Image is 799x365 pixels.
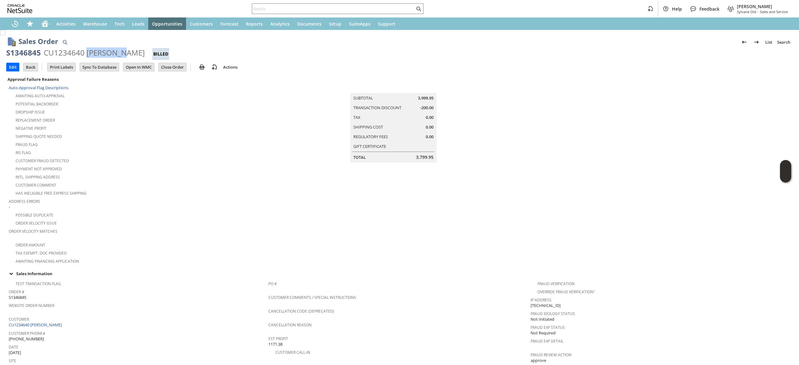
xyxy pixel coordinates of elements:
[9,85,68,90] a: Auto-Approval Flag Descriptions
[128,17,148,30] a: Leads
[6,75,266,83] div: Approval Failure Reasons
[353,134,388,139] a: Regulatory Fees
[6,270,793,278] td: Sales Information
[9,229,57,234] a: Order Velocity Matches
[37,17,52,30] a: Home
[737,3,788,9] span: [PERSON_NAME]
[83,21,107,27] span: Warehouse
[198,63,206,71] img: print.svg
[79,17,111,30] a: Warehouse
[159,63,186,71] input: Close Order
[757,9,759,14] span: -
[16,221,57,226] a: Order Velocity Issue
[80,63,119,71] input: Sync To Database
[152,48,169,60] div: Billed
[297,21,321,27] span: Documents
[9,336,44,342] span: [PHONE_NUMBER]
[16,182,56,188] a: Customer Comment
[350,83,437,93] caption: Summary
[52,17,79,30] a: Activities
[531,325,565,330] a: Fraud E4F Status
[16,150,31,155] a: RIS flag
[11,20,19,27] svg: Recent Records
[16,212,53,218] a: Possible Duplicate
[186,17,217,30] a: Customers
[353,105,401,110] a: Transaction Discount
[9,317,29,322] a: Customer
[7,4,32,13] svg: logo
[16,101,58,107] a: Potential Backorder
[531,358,546,363] span: approve
[353,144,386,149] a: Gift Certificate
[426,134,434,140] span: 0.00
[775,37,793,47] a: Search
[760,9,788,14] span: Sales and Service
[780,160,791,182] iframe: Click here to launch Oracle Guided Learning Help Panel
[148,17,186,30] a: Opportunities
[61,38,69,46] img: Quick Find
[47,63,76,71] input: Print Labels
[16,281,61,286] a: Test Transaction Flag
[531,316,554,322] span: Not Initiated
[353,95,373,101] a: Subtotal
[275,350,310,355] a: Customer Call-in
[115,21,125,27] span: Tech
[672,6,682,12] span: Help
[16,174,60,180] a: Intl. Shipping Address
[16,142,38,147] a: Fraud Flag
[16,251,67,256] a: Tax Exempt. Doc Provided
[418,95,434,101] span: 3,999.95
[426,124,434,130] span: 0.00
[23,63,38,71] input: Back
[353,154,366,160] a: Total
[217,17,242,30] a: Forecast
[132,21,145,27] span: Leads
[378,21,395,27] span: Support
[26,20,34,27] svg: Shortcuts
[763,37,775,47] a: List
[349,21,370,27] span: SuiteApps
[16,158,69,163] a: Customer Fraud Detected
[18,36,58,46] h1: Sales Order
[531,352,571,358] a: Fraud Review Action
[537,289,595,294] a: Override Fraud Verification?
[220,21,238,27] span: Forecast
[221,64,240,70] a: Actions
[293,17,325,30] a: Documents
[9,294,26,300] span: S1346845
[111,17,128,30] a: Tech
[740,38,748,46] img: Previous
[246,21,263,27] span: Reports
[737,9,756,14] span: Sylvane Old
[415,5,422,12] svg: Search
[426,114,434,120] span: 0.00
[699,6,719,12] span: Feedback
[753,38,760,46] img: Next
[531,311,575,316] a: Fraud Idology Status
[6,48,41,58] div: S1346845
[270,21,290,27] span: Analytics
[16,134,62,139] a: Shipping Quote Needed
[22,17,37,30] div: Shortcuts
[268,341,282,347] span: 1171.38
[374,17,399,30] a: Support
[268,295,356,300] a: Customer Comments / Special Instructions
[537,281,575,286] a: Fraud Verification
[6,270,790,278] div: Sales Information
[353,114,360,120] a: Tax
[9,289,24,294] a: Order #
[9,204,10,210] span: -
[531,338,563,344] a: Fraud E4F Detail
[268,281,277,286] a: PO #
[7,63,19,71] input: Edit
[16,242,45,248] a: Order Amount
[7,17,22,30] a: Recent Records
[56,21,76,27] span: Activities
[211,63,218,71] img: add-record.svg
[252,5,415,12] input: Search
[416,154,434,160] span: 3,799.95
[16,109,45,115] a: Dropship Issue
[9,358,16,363] a: Site
[16,191,86,196] a: Has Ineligible Free Express Shipping
[345,17,374,30] a: SuiteApps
